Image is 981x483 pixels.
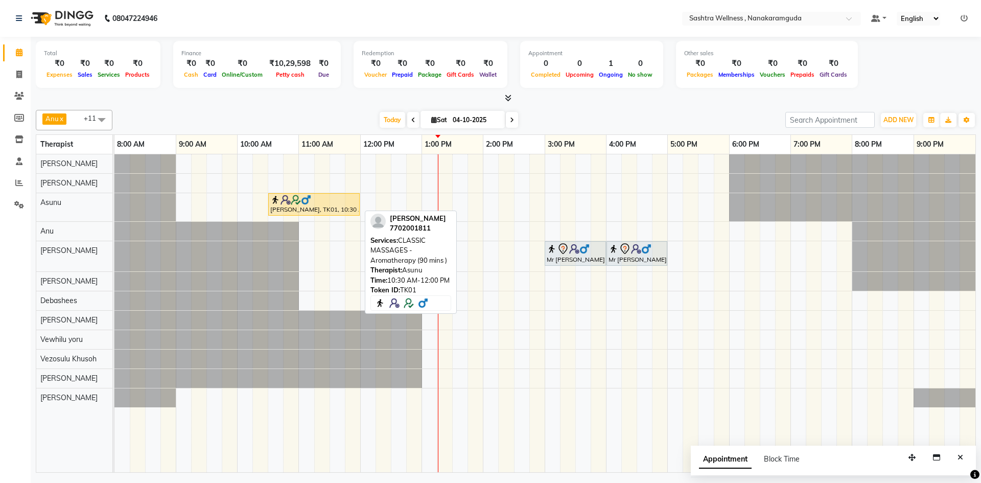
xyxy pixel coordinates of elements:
[123,71,152,78] span: Products
[114,137,147,152] a: 8:00 AM
[370,266,402,274] span: Therapist:
[625,58,655,70] div: 0
[422,137,454,152] a: 1:00 PM
[764,454,800,464] span: Block Time
[362,58,389,70] div: ₹0
[181,58,201,70] div: ₹0
[40,178,98,188] span: [PERSON_NAME]
[40,374,98,383] span: [PERSON_NAME]
[757,58,788,70] div: ₹0
[84,114,104,122] span: +11
[699,450,752,469] span: Appointment
[390,223,446,234] div: 7702001811
[483,137,516,152] a: 2:00 PM
[370,275,451,286] div: 10:30 AM-12:00 PM
[361,137,397,152] a: 12:00 PM
[40,226,54,236] span: Anu
[390,214,446,222] span: [PERSON_NAME]
[883,116,914,124] span: ADD NEW
[757,71,788,78] span: Vouchers
[477,58,499,70] div: ₹0
[265,58,315,70] div: ₹10,29,598
[273,71,307,78] span: Petty cash
[75,71,95,78] span: Sales
[791,137,823,152] a: 7:00 PM
[625,71,655,78] span: No show
[176,137,209,152] a: 9:00 AM
[45,114,59,123] span: Anu
[684,49,850,58] div: Other sales
[608,243,666,264] div: Mr [PERSON_NAME], TK02, 04:00 PM-05:00 PM, CLASSIC MASSAGES -Aromatherapy ( 60 mins )
[44,58,75,70] div: ₹0
[953,450,968,466] button: Close
[370,236,447,264] span: CLASSIC MASSAGES -Aromatherapy (90 mins )
[389,71,415,78] span: Prepaid
[380,112,405,128] span: Today
[181,49,333,58] div: Finance
[299,137,336,152] a: 11:00 AM
[370,214,386,229] img: profile
[730,137,762,152] a: 6:00 PM
[219,71,265,78] span: Online/Custom
[112,4,157,33] b: 08047224946
[852,137,884,152] a: 8:00 PM
[201,71,219,78] span: Card
[26,4,96,33] img: logo
[596,58,625,70] div: 1
[40,354,97,363] span: Vezosulu Khusoh
[415,71,444,78] span: Package
[545,137,577,152] a: 3:00 PM
[788,58,817,70] div: ₹0
[415,58,444,70] div: ₹0
[606,137,639,152] a: 4:00 PM
[95,71,123,78] span: Services
[716,71,757,78] span: Memberships
[444,58,477,70] div: ₹0
[181,71,201,78] span: Cash
[40,277,98,286] span: [PERSON_NAME]
[59,114,63,123] a: x
[528,58,563,70] div: 0
[668,137,700,152] a: 5:00 PM
[362,71,389,78] span: Voucher
[269,195,359,214] div: [PERSON_NAME], TK01, 10:30 AM-12:00 PM, CLASSIC MASSAGES -Aromatherapy (90 mins )
[75,58,95,70] div: ₹0
[450,112,501,128] input: 2025-10-04
[316,71,332,78] span: Due
[44,71,75,78] span: Expenses
[389,58,415,70] div: ₹0
[444,71,477,78] span: Gift Cards
[362,49,499,58] div: Redemption
[817,58,850,70] div: ₹0
[914,137,946,152] a: 9:00 PM
[563,71,596,78] span: Upcoming
[40,393,98,402] span: [PERSON_NAME]
[528,71,563,78] span: Completed
[528,49,655,58] div: Appointment
[563,58,596,70] div: 0
[40,198,61,207] span: Asunu
[315,58,333,70] div: ₹0
[370,286,400,294] span: Token ID:
[370,236,398,244] span: Services:
[477,71,499,78] span: Wallet
[881,113,916,127] button: ADD NEW
[546,243,605,264] div: Mr [PERSON_NAME], TK02, 03:00 PM-04:00 PM, CLASSIC MASSAGES -Aromatherapy ( 60 mins )
[123,58,152,70] div: ₹0
[684,58,716,70] div: ₹0
[40,159,98,168] span: [PERSON_NAME]
[238,137,274,152] a: 10:00 AM
[95,58,123,70] div: ₹0
[785,112,875,128] input: Search Appointment
[219,58,265,70] div: ₹0
[201,58,219,70] div: ₹0
[40,140,73,149] span: Therapist
[44,49,152,58] div: Total
[429,116,450,124] span: Sat
[40,246,98,255] span: [PERSON_NAME]
[788,71,817,78] span: Prepaids
[716,58,757,70] div: ₹0
[40,296,77,305] span: Debashees
[370,265,451,275] div: Asunu
[40,335,83,344] span: Vewhilu yoru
